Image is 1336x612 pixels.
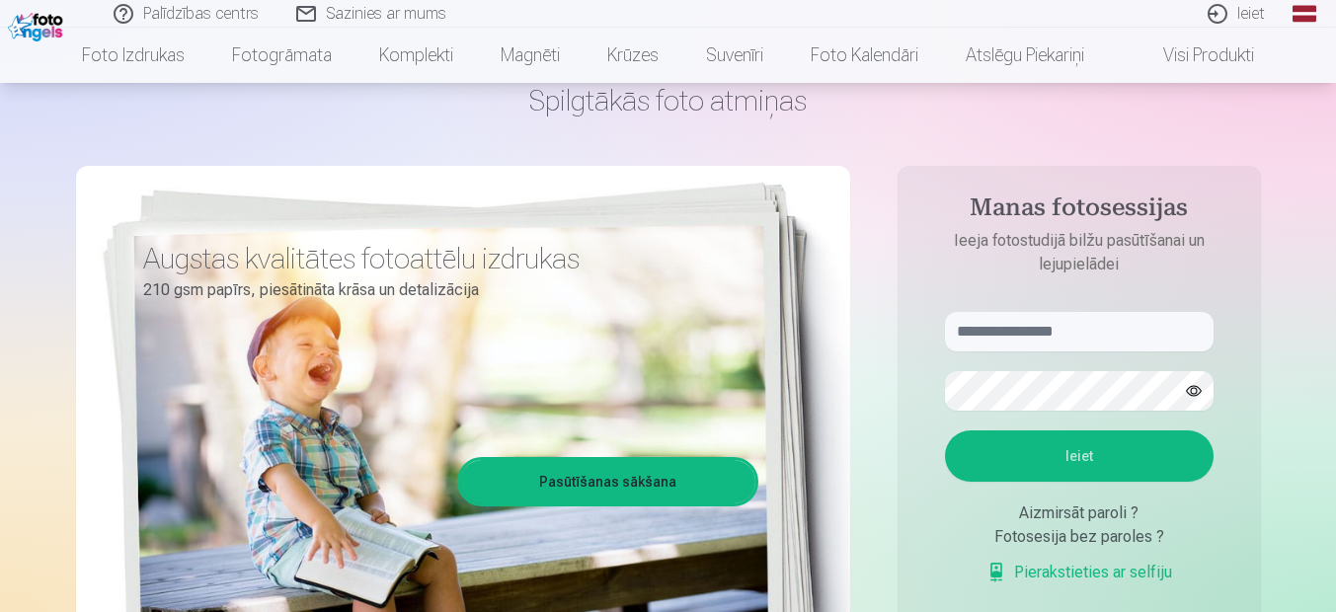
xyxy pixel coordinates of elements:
a: Atslēgu piekariņi [942,28,1108,83]
a: Krūzes [584,28,682,83]
a: Foto izdrukas [58,28,208,83]
h4: Manas fotosessijas [925,193,1233,229]
div: Aizmirsāt paroli ? [945,501,1214,525]
div: Fotosesija bez paroles ? [945,525,1214,549]
a: Foto kalendāri [787,28,942,83]
img: /fa1 [8,8,68,41]
a: Komplekti [355,28,477,83]
h3: Augstas kvalitātes fotoattēlu izdrukas [143,241,744,276]
h1: Spilgtākās foto atmiņas [76,83,1261,118]
p: 210 gsm papīrs, piesātināta krāsa un detalizācija [143,276,744,304]
button: Ieiet [945,430,1214,482]
a: Suvenīri [682,28,787,83]
a: Fotogrāmata [208,28,355,83]
p: Ieeja fotostudijā bilžu pasūtīšanai un lejupielādei [925,229,1233,276]
a: Visi produkti [1108,28,1278,83]
a: Pierakstieties ar selfiju [986,561,1172,584]
a: Magnēti [477,28,584,83]
a: Pasūtīšanas sākšana [460,460,755,503]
